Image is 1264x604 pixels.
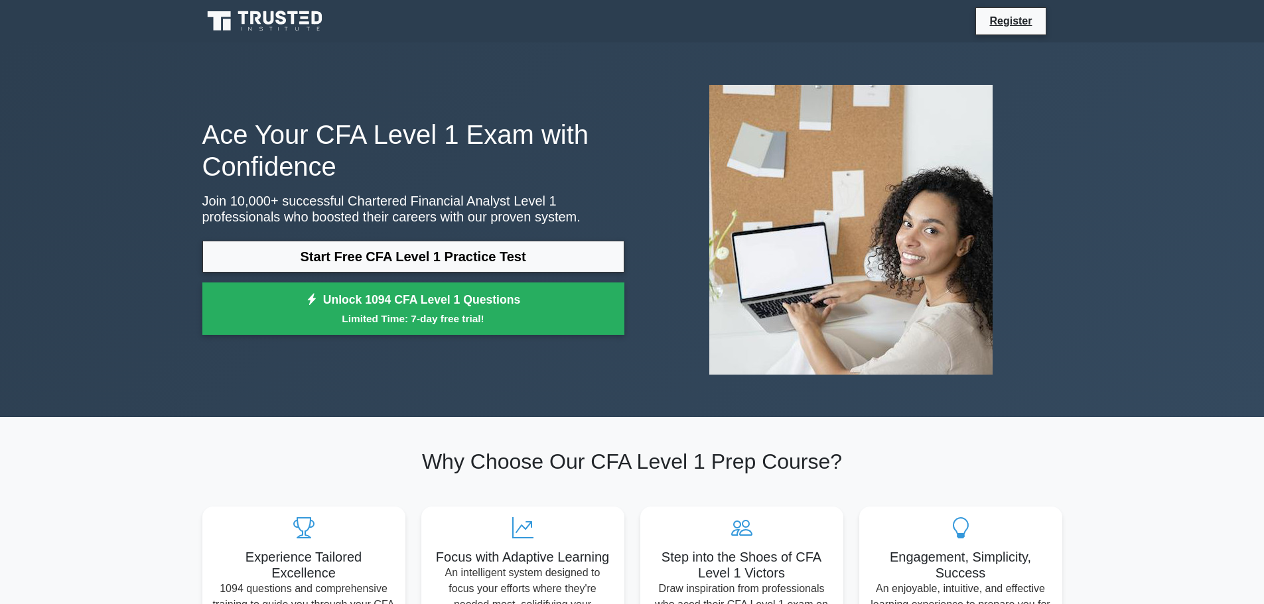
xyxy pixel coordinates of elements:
[213,549,395,581] h5: Experience Tailored Excellence
[651,549,833,581] h5: Step into the Shoes of CFA Level 1 Victors
[202,119,624,182] h1: Ace Your CFA Level 1 Exam with Confidence
[202,449,1062,474] h2: Why Choose Our CFA Level 1 Prep Course?
[202,241,624,272] a: Start Free CFA Level 1 Practice Test
[202,193,624,225] p: Join 10,000+ successful Chartered Financial Analyst Level 1 professionals who boosted their caree...
[432,549,614,565] h5: Focus with Adaptive Learning
[219,311,608,326] small: Limited Time: 7-day free trial!
[202,282,624,335] a: Unlock 1094 CFA Level 1 QuestionsLimited Time: 7-day free trial!
[870,549,1052,581] h5: Engagement, Simplicity, Success
[981,13,1040,29] a: Register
